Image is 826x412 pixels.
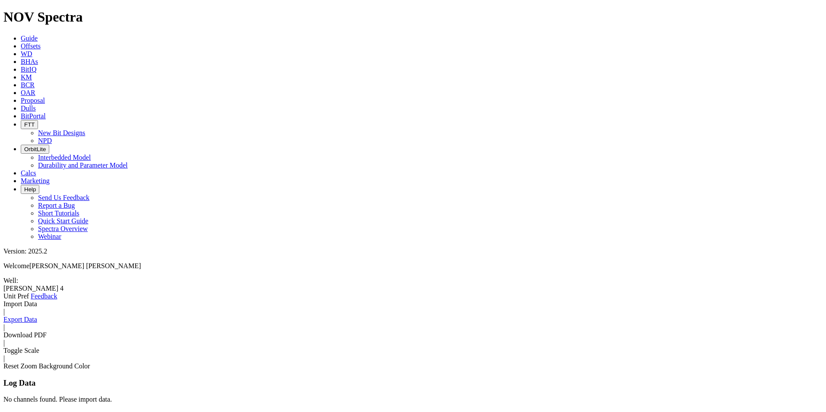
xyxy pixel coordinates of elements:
[21,185,39,194] button: Help
[38,194,89,201] a: Send Us Feedback
[21,66,36,73] a: BitIQ
[3,323,823,331] div: |
[3,262,823,270] p: Welcome
[21,42,41,50] a: Offsets
[21,35,38,42] a: Guide
[3,331,47,339] a: Download PDF
[3,316,37,323] a: Export Data
[38,217,88,225] a: Quick Start Guide
[21,81,35,89] a: BCR
[21,58,38,65] a: BHAs
[24,186,36,193] span: Help
[29,262,141,269] span: [PERSON_NAME] [PERSON_NAME]
[31,292,57,300] a: Feedback
[38,154,91,161] a: Interbedded Model
[21,73,32,81] a: KM
[3,339,823,347] div: |
[39,362,90,370] a: Toggle Light/Dark Background Color
[21,105,36,112] a: Dulls
[3,362,37,370] a: Reset Zoom
[3,308,823,316] div: |
[38,233,61,240] a: Webinar
[3,285,64,292] span: [PERSON_NAME] 4
[21,112,46,120] a: BitPortal
[21,50,32,57] a: WD
[3,247,823,255] div: Version: 2025.2
[38,209,79,217] a: Short Tutorials
[38,129,85,136] a: New Bit Designs
[38,162,128,169] a: Durability and Parameter Model
[3,396,823,403] div: No channels found. Please import data.
[3,378,823,388] h3: Log Data
[21,120,38,129] button: FTT
[3,292,29,300] a: Unit Pref
[21,169,36,177] a: Calcs
[3,300,37,307] a: Import Data
[3,347,39,354] a: Toggle Scale
[21,89,35,96] a: OAR
[3,277,823,292] span: Well:
[3,355,823,362] div: |
[38,202,75,209] a: Report a Bug
[24,121,35,128] span: FTT
[21,177,50,184] a: Marketing
[24,146,46,152] span: OrbitLite
[21,97,45,104] a: Proposal
[21,145,49,154] button: OrbitLite
[38,137,52,144] a: NPD
[38,225,88,232] a: Spectra Overview
[3,9,823,25] h1: NOV Spectra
